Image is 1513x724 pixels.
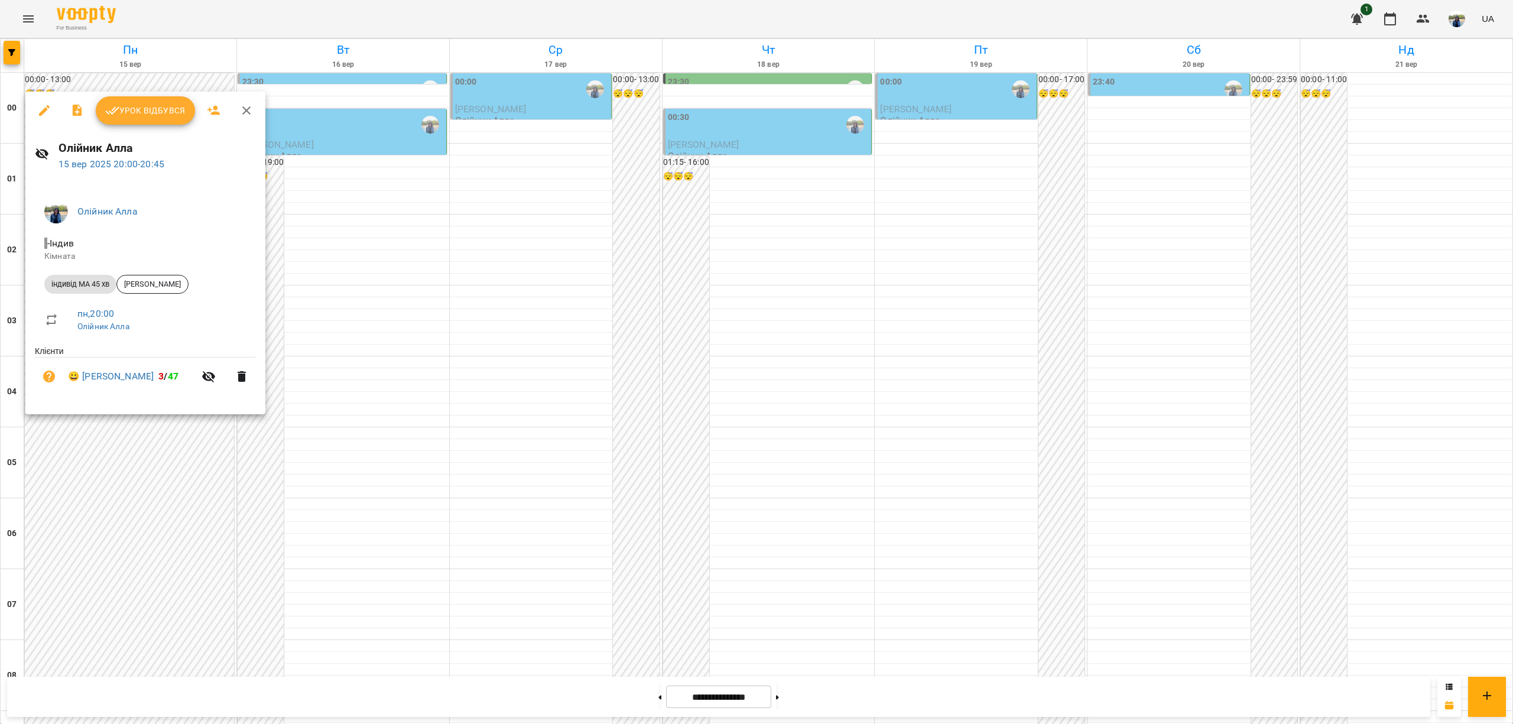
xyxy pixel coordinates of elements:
[59,158,164,170] a: 15 вер 2025 20:00-20:45
[44,279,116,290] span: індивід МА 45 хв
[59,139,256,157] h6: Олійник Алла
[96,96,195,125] button: Урок відбувся
[68,369,154,384] a: 😀 [PERSON_NAME]
[158,371,178,382] b: /
[116,275,189,294] div: [PERSON_NAME]
[77,322,129,331] a: Олійник Алла
[44,251,246,262] p: Кімната
[35,345,256,400] ul: Клієнти
[168,371,178,382] span: 47
[44,200,68,223] img: 79bf113477beb734b35379532aeced2e.jpg
[77,308,114,319] a: пн , 20:00
[35,362,63,391] button: Візит ще не сплачено. Додати оплату?
[117,279,188,290] span: [PERSON_NAME]
[44,238,76,249] span: - Індив
[105,103,186,118] span: Урок відбувся
[77,206,138,217] a: Олійник Алла
[158,371,164,382] span: 3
